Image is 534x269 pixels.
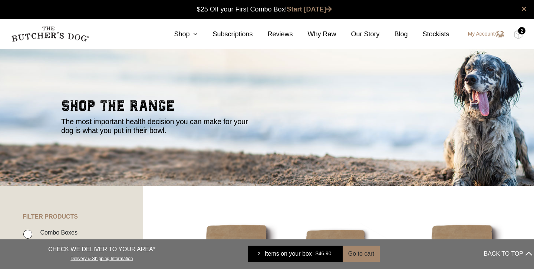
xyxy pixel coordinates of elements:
a: 2 Items on your box $46.90 [248,246,343,262]
span: $ [316,251,319,257]
label: Combo Boxes [36,228,78,238]
button: BACK TO TOP [484,245,532,263]
bdi: 46.90 [316,251,332,257]
a: Shop [159,29,198,39]
p: The most important health decision you can make for your dog is what you put in their bowl. [61,117,258,135]
p: CHECK WE DELIVER TO YOUR AREA* [48,245,155,254]
button: Go to cart [343,246,380,262]
a: Blog [380,29,408,39]
h2: shop the range [61,99,473,117]
a: Reviews [253,29,293,39]
span: Items on your box [265,249,312,258]
div: 2 [518,27,525,34]
a: Our Story [336,29,380,39]
a: Stockists [408,29,449,39]
div: 2 [254,250,265,258]
img: TBD_Cart-Full.png [514,30,523,39]
a: Start [DATE] [287,6,332,13]
a: close [521,4,527,13]
a: Delivery & Shipping Information [70,254,133,261]
a: Why Raw [293,29,336,39]
a: My Account [461,30,504,39]
a: Subscriptions [198,29,253,39]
